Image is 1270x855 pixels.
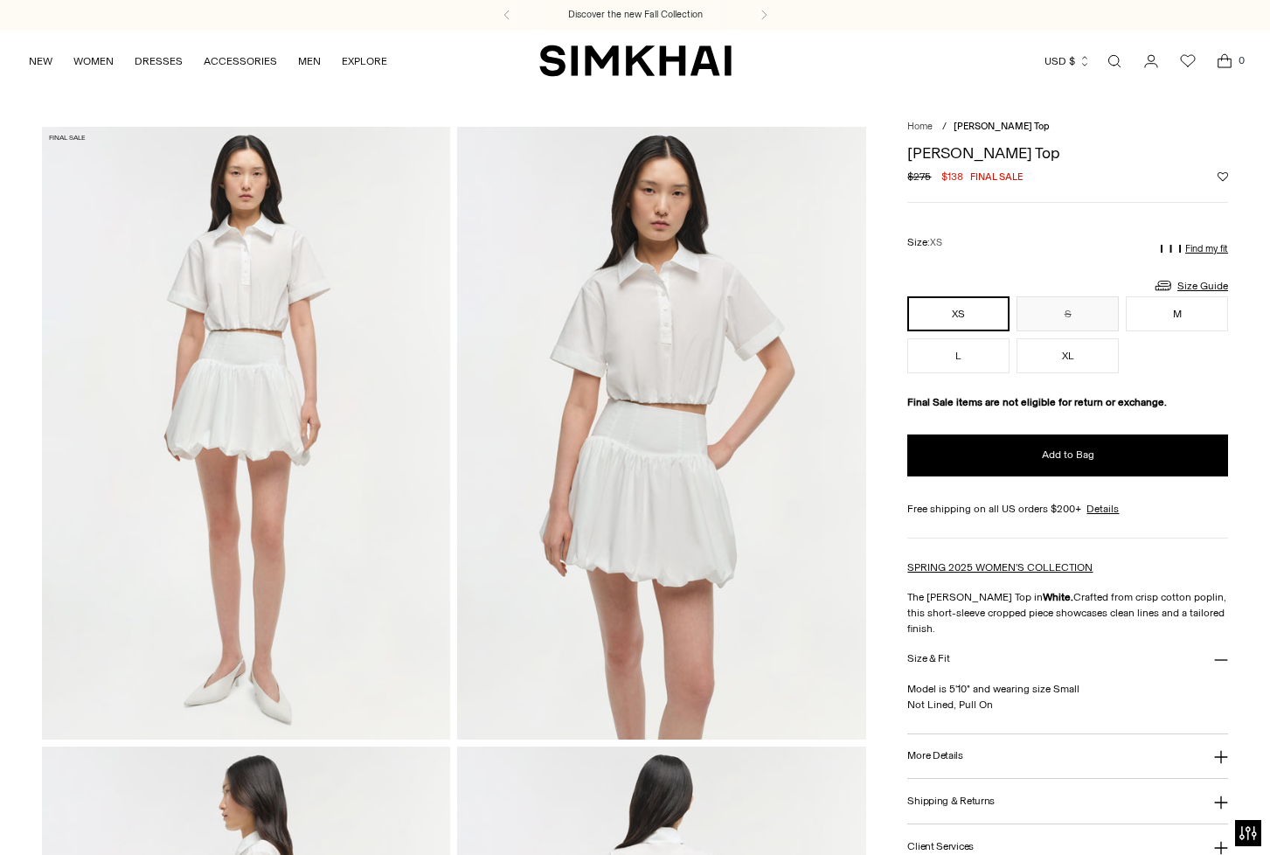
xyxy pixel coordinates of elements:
[942,120,947,135] div: /
[298,42,321,80] a: MEN
[907,396,1167,408] strong: Final Sale items are not eligible for return or exchange.
[1042,448,1094,462] span: Add to Bag
[1170,44,1205,79] a: Wishlist
[907,653,949,664] h3: Size & Fit
[907,434,1228,476] button: Add to Bag
[907,234,942,251] label: Size:
[204,42,277,80] a: ACCESSORIES
[342,42,387,80] a: EXPLORE
[1017,296,1119,331] button: S
[1126,296,1228,331] button: M
[907,338,1010,373] button: L
[42,127,450,740] img: Nicky Cotton Top
[457,127,865,740] img: Nicky Cotton Top
[1153,275,1228,296] a: Size Guide
[907,501,1228,517] div: Free shipping on all US orders $200+
[1017,338,1119,373] button: XL
[907,296,1010,331] button: XS
[907,841,974,852] h3: Client Services
[907,121,933,132] a: Home
[1044,42,1091,80] button: USD $
[907,636,1228,681] button: Size & Fit
[941,169,963,184] span: $138
[29,42,52,80] a: NEW
[930,237,942,248] span: XS
[907,796,995,807] h3: Shipping & Returns
[1086,501,1119,517] a: Details
[907,681,1228,712] p: Model is 5'10" and wearing size Small Not Lined, Pull On
[1233,52,1249,68] span: 0
[954,121,1050,132] span: [PERSON_NAME] Top
[1207,44,1242,79] a: Open cart modal
[135,42,183,80] a: DRESSES
[907,750,962,761] h3: More Details
[73,42,114,80] a: WOMEN
[539,44,732,78] a: SIMKHAI
[907,145,1228,161] h1: [PERSON_NAME] Top
[907,589,1228,636] p: The [PERSON_NAME] Top in Crafted from crisp cotton poplin, this short-sleeve cropped piece showca...
[1134,44,1169,79] a: Go to the account page
[907,779,1228,824] button: Shipping & Returns
[1097,44,1132,79] a: Open search modal
[907,561,1093,573] a: SPRING 2025 WOMEN'S COLLECTION
[907,169,931,184] s: $275
[1043,591,1073,603] strong: White.
[568,8,703,22] a: Discover the new Fall Collection
[1218,171,1228,182] button: Add to Wishlist
[907,734,1228,779] button: More Details
[907,120,1228,135] nav: breadcrumbs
